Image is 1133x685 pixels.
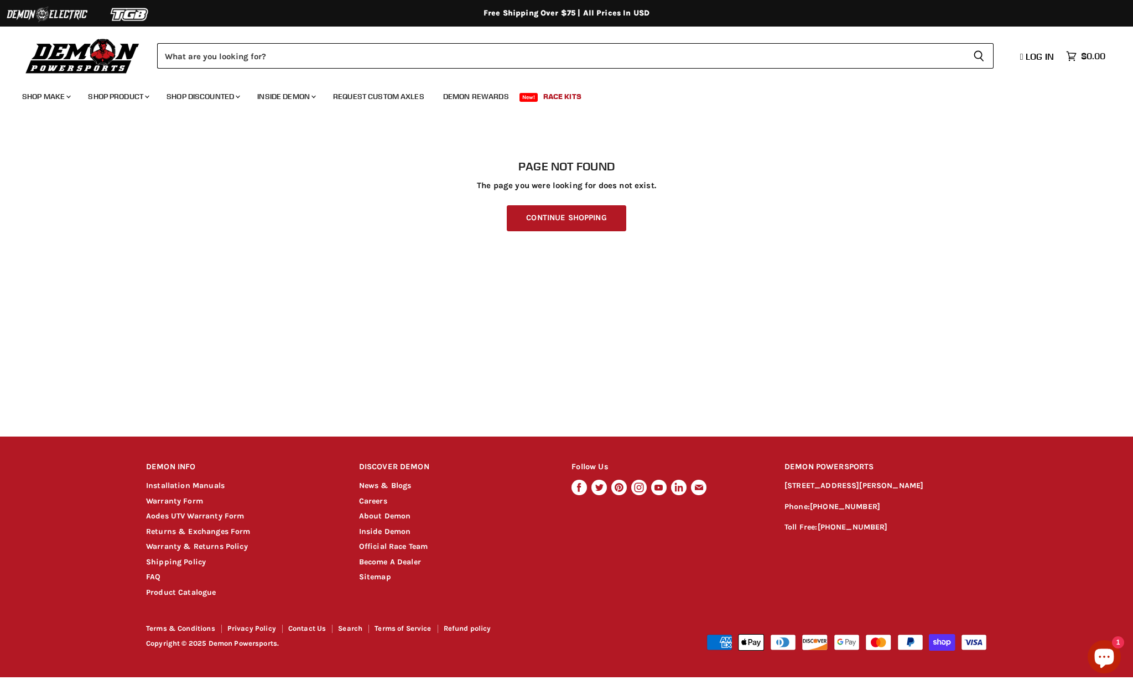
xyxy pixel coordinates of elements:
[1015,51,1061,61] a: Log in
[146,181,987,190] p: The page you were looking for does not exist.
[146,588,216,597] a: Product Catalogue
[1061,48,1111,64] a: $0.00
[227,624,276,632] a: Privacy Policy
[158,85,247,108] a: Shop Discounted
[146,527,251,536] a: Returns & Exchanges Form
[157,43,964,69] input: Search
[146,625,568,636] nav: Footer
[784,501,987,513] p: Phone:
[325,85,433,108] a: Request Custom Axles
[359,481,412,490] a: News & Blogs
[146,496,203,506] a: Warranty Form
[288,624,326,632] a: Contact Us
[22,36,143,75] img: Demon Powersports
[375,624,431,632] a: Terms of Service
[810,502,880,511] a: [PHONE_NUMBER]
[146,511,244,521] a: Aodes UTV Warranty Form
[1084,640,1124,676] inbox-online-store-chat: Shopify online store chat
[157,43,994,69] form: Product
[80,85,156,108] a: Shop Product
[146,572,160,582] a: FAQ
[359,542,428,551] a: Official Race Team
[359,527,411,536] a: Inside Demon
[784,521,987,534] p: Toll Free:
[359,572,391,582] a: Sitemap
[818,522,888,532] a: [PHONE_NUMBER]
[146,542,248,551] a: Warranty & Returns Policy
[784,454,987,480] h2: DEMON POWERSPORTS
[964,43,994,69] button: Search
[14,85,77,108] a: Shop Make
[146,481,225,490] a: Installation Manuals
[571,454,763,480] h2: Follow Us
[14,81,1103,108] ul: Main menu
[359,454,551,480] h2: DISCOVER DEMON
[146,454,338,480] h2: DEMON INFO
[1081,51,1105,61] span: $0.00
[507,205,626,231] a: Continue Shopping
[146,624,215,632] a: Terms & Conditions
[6,4,89,25] img: Demon Electric Logo 2
[519,93,538,102] span: New!
[249,85,323,108] a: Inside Demon
[359,511,411,521] a: About Demon
[359,496,387,506] a: Careers
[535,85,590,108] a: Race Kits
[124,8,1009,18] div: Free Shipping Over $75 | All Prices In USD
[338,624,362,632] a: Search
[435,85,517,108] a: Demon Rewards
[359,557,421,567] a: Become A Dealer
[146,640,568,648] p: Copyright © 2025 Demon Powersports.
[784,480,987,492] p: [STREET_ADDRESS][PERSON_NAME]
[146,160,987,173] h1: Page not found
[1026,51,1054,62] span: Log in
[89,4,171,25] img: TGB Logo 2
[146,557,206,567] a: Shipping Policy
[444,624,491,632] a: Refund policy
